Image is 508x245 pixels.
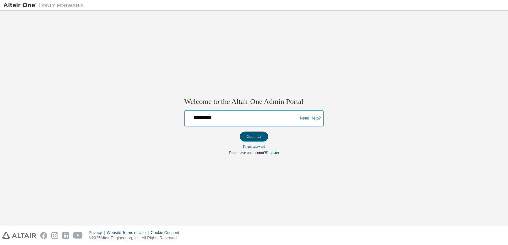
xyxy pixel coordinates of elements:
div: Cookie Consent [151,230,183,235]
img: youtube.svg [73,232,83,239]
img: Altair One [3,2,86,9]
img: facebook.svg [40,232,47,239]
a: Need Help? [300,118,321,119]
img: linkedin.svg [62,232,69,239]
img: altair_logo.svg [2,232,36,239]
h2: Welcome to the Altair One Admin Portal [184,97,324,106]
img: instagram.svg [51,232,58,239]
a: Forgot password [243,145,265,149]
span: Don't have an account? [229,151,266,155]
button: Continue [240,132,268,142]
div: Privacy [89,230,107,235]
p: © 2025 Altair Engineering, Inc. All Rights Reserved. [89,235,183,241]
div: Website Terms of Use [107,230,151,235]
a: Register [266,151,279,155]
